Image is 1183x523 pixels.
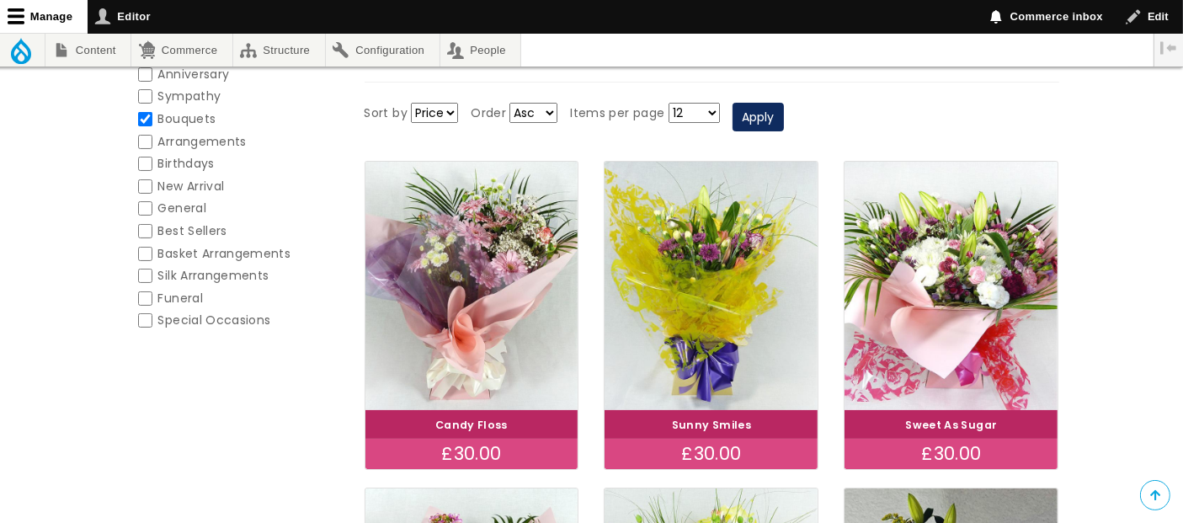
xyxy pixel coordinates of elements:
span: General [158,200,206,216]
a: Sunny Smiles [672,418,751,432]
div: £30.00 [365,439,578,469]
div: £30.00 [605,439,818,469]
a: People [440,34,521,67]
img: Candy Floss [365,162,578,410]
span: New Arrival [158,178,225,195]
span: Sympathy [158,88,221,104]
div: £30.00 [845,439,1058,469]
span: Arrangements [158,133,247,150]
span: Special Occasions [158,312,271,328]
span: Funeral [158,290,203,307]
span: Birthdays [158,155,215,172]
button: Apply [733,103,784,131]
img: Sunny Smiles [605,162,818,410]
label: Sort by [365,104,408,124]
a: Commerce [131,34,232,67]
label: Items per page [570,104,664,124]
span: Bouquets [158,110,216,127]
a: Structure [233,34,325,67]
span: Basket Arrangements [158,245,291,262]
label: Order [471,104,506,124]
span: Silk Arrangements [158,267,269,284]
img: Sweet As Sugar [845,162,1058,410]
a: Candy Floss [435,418,508,432]
span: Best Sellers [158,222,227,239]
span: Anniversary [158,66,230,83]
a: Content [45,34,131,67]
a: Sweet As Sugar [906,418,998,432]
a: Configuration [326,34,440,67]
button: Vertical orientation [1154,34,1183,62]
